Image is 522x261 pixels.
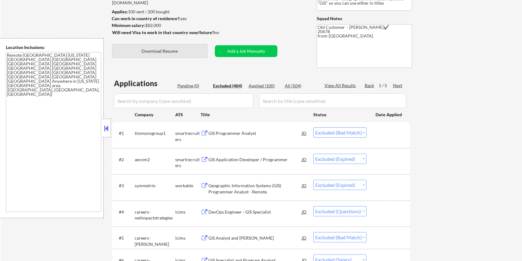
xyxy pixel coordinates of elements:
[208,157,302,163] div: GIS Application Developer / Programmer
[313,109,367,120] div: Status
[112,9,128,14] strong: Applies:
[135,157,175,163] div: aecom2
[119,209,130,215] div: #4
[317,15,412,22] div: Squad Notes
[213,83,244,89] div: Excluded (404)
[112,9,215,15] div: 100 sent / 200 bought
[214,29,232,36] div: no
[208,183,302,195] div: Geographic Information Systems (GIS) Programmer Analyst - Remote
[301,127,307,139] div: JD
[208,209,302,215] div: DevOps Engineer - GIS Specialist
[112,15,213,22] div: yes
[301,180,307,191] div: JD
[175,183,201,189] div: workable
[376,112,403,118] div: Date Applied
[365,82,375,89] div: Back
[135,130,175,136] div: timmonsgroup1
[112,16,181,21] strong: Can work in country of residence?:
[177,83,208,89] div: Pending (0)
[379,82,393,89] div: 1 / 5
[114,93,253,108] input: Search by company (case sensitive)
[259,93,406,108] input: Search by title (case sensitive)
[301,154,307,165] div: JD
[393,82,403,89] div: Next
[119,157,130,163] div: #2
[175,130,201,142] div: smartrecruiters
[208,235,302,241] div: GIS Analyst and [PERSON_NAME]
[119,130,130,136] div: #1
[208,130,302,136] div: GIS Programmer Analyst
[6,44,101,51] div: Location Inclusions:
[112,22,215,29] div: $82,000
[119,235,130,241] div: #5
[112,44,207,58] button: Download Resume
[175,157,201,169] div: smartrecruiters
[301,232,307,243] div: JD
[135,209,175,221] div: careers-netimpactstrategies
[175,235,201,241] div: icims
[301,206,307,217] div: JD
[114,80,175,87] div: Applications
[119,183,130,189] div: #3
[285,83,316,89] div: All (504)
[201,112,307,118] div: Title
[324,82,358,89] div: View All Results
[112,23,145,28] strong: Minimum salary:
[135,235,175,247] div: careers-[PERSON_NAME]
[215,45,277,57] button: Add a Job Manually
[175,209,201,215] div: icims
[135,112,175,118] div: Company
[112,30,215,35] strong: Will need Visa to work in that country now/future?:
[135,183,175,189] div: symmetrio
[249,83,280,89] div: Applied (100)
[175,112,201,118] div: ATS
